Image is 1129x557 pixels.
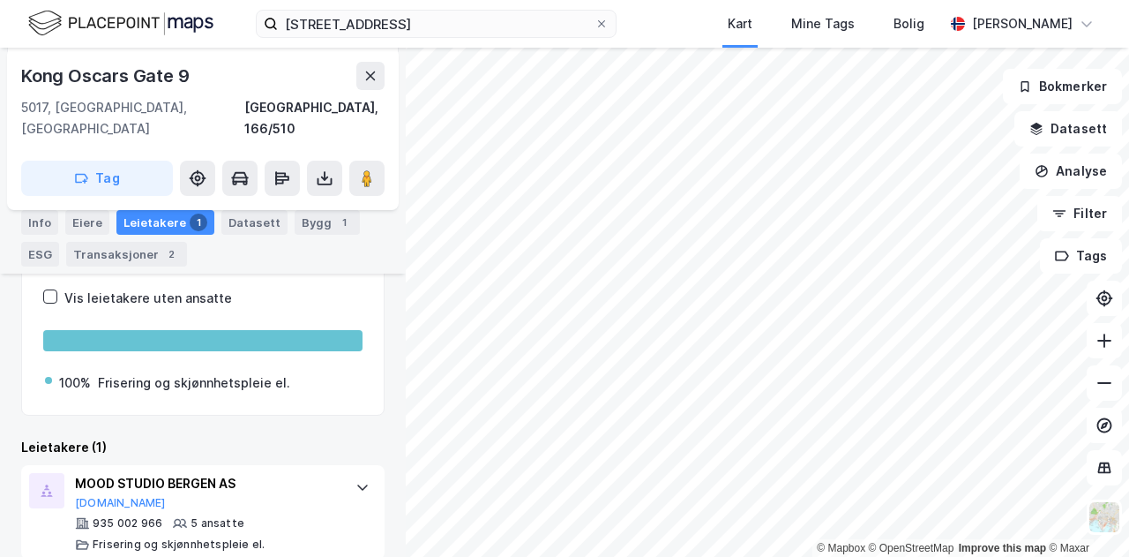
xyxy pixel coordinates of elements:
div: MOOD STUDIO BERGEN AS [75,473,338,494]
button: Tag [21,161,173,196]
button: Analyse [1020,154,1122,189]
div: [GEOGRAPHIC_DATA], 166/510 [244,97,385,139]
div: Kong Oscars Gate 9 [21,62,192,90]
a: OpenStreetMap [869,542,954,554]
input: Søk på adresse, matrikkel, gårdeiere, leietakere eller personer [278,11,594,37]
div: 1 [190,214,207,231]
div: 5017, [GEOGRAPHIC_DATA], [GEOGRAPHIC_DATA] [21,97,244,139]
div: Kontrollprogram for chat [1041,472,1129,557]
img: logo.f888ab2527a4732fd821a326f86c7f29.svg [28,8,213,39]
div: Mine Tags [791,13,855,34]
div: Bygg [295,210,360,235]
iframe: Chat Widget [1041,472,1129,557]
div: [PERSON_NAME] [972,13,1073,34]
div: Leietakere [116,210,214,235]
button: Bokmerker [1003,69,1122,104]
div: 2 [162,245,180,263]
div: 1 [335,214,353,231]
div: Kart [728,13,752,34]
a: Mapbox [817,542,865,554]
div: 100% [59,373,91,394]
button: Filter [1037,196,1122,231]
div: Frisering og skjønnhetspleie el. [93,538,265,552]
div: Leietakere (1) [21,437,385,458]
div: Datasett [221,210,288,235]
div: Vis leietakere uten ansatte [64,288,232,309]
button: Tags [1040,238,1122,274]
div: Info [21,210,58,235]
div: Transaksjoner [66,242,187,267]
div: 935 002 966 [93,516,162,531]
button: [DOMAIN_NAME] [75,496,166,510]
div: Bolig [893,13,924,34]
a: Improve this map [959,542,1046,554]
button: Datasett [1014,111,1122,147]
div: Frisering og skjønnhetspleie el. [98,373,290,394]
div: ESG [21,242,59,267]
div: 5 ansatte [191,516,244,531]
div: Eiere [65,210,109,235]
